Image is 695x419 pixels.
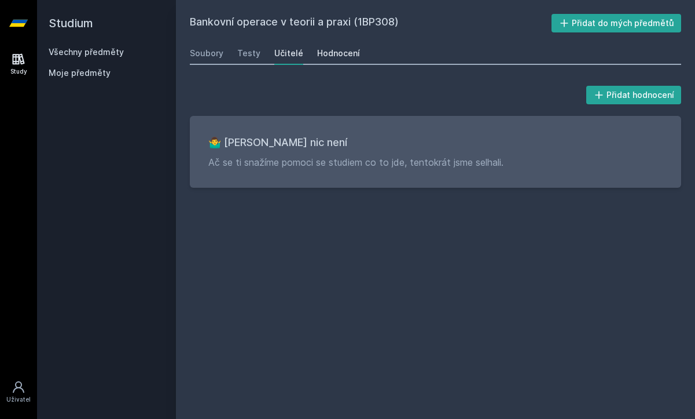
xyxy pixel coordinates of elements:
a: Study [2,46,35,82]
a: Testy [237,42,260,65]
div: Hodnocení [317,48,360,59]
div: Testy [237,48,260,59]
div: Uživatel [6,395,31,404]
a: Uživatel [2,374,35,410]
div: Soubory [190,48,223,59]
h2: Bankovní operace v teorii a praxi (1BP308) [190,14,551,32]
a: Učitelé [274,42,303,65]
span: Moje předměty [49,67,111,79]
div: Study [10,67,27,76]
p: Ač se ti snažíme pomoci se studiem co to jde, tentokrát jsme selhali. [208,155,663,169]
a: Všechny předměty [49,47,124,57]
a: Soubory [190,42,223,65]
button: Přidat do mých předmětů [551,14,682,32]
div: Učitelé [274,48,303,59]
a: Hodnocení [317,42,360,65]
button: Přidat hodnocení [586,86,682,104]
h3: 🤷‍♂️ [PERSON_NAME] nic není [208,134,663,151]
